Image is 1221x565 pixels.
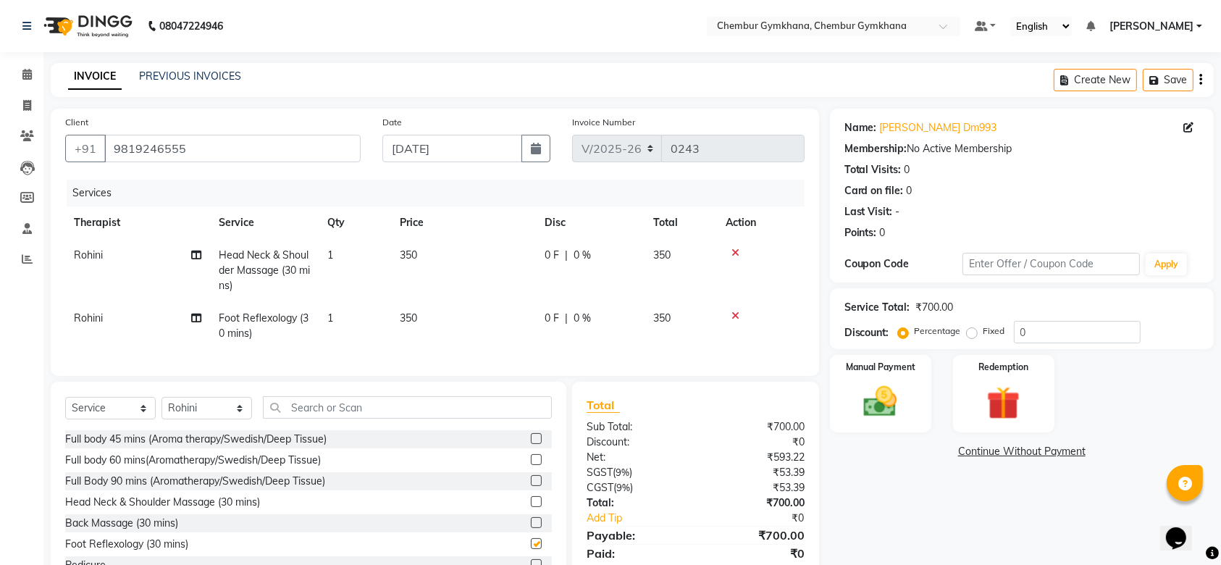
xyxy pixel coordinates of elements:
span: | [565,248,568,263]
th: Therapist [65,206,210,239]
span: Rohini [74,248,103,261]
span: 350 [400,311,417,325]
div: Total Visits: [844,162,902,177]
div: Foot Reflexology (30 mins) [65,537,188,552]
input: Search by Name/Mobile/Email/Code [104,135,361,162]
a: [PERSON_NAME] Dm993 [880,120,997,135]
a: Continue Without Payment [833,444,1211,459]
div: Services [67,180,815,206]
span: 0 F [545,248,559,263]
div: No Active Membership [844,141,1199,156]
iframe: chat widget [1160,507,1207,551]
span: 9% [616,466,629,478]
div: Full body 60 mins(Aromatherapy/Swedish/Deep Tissue) [65,453,321,468]
span: 0 % [574,311,591,326]
div: Full body 45 mins (Aroma therapy/Swedish/Deep Tissue) [65,432,327,447]
label: Manual Payment [846,361,915,374]
label: Redemption [978,361,1028,374]
button: Save [1143,69,1193,91]
span: 350 [653,248,671,261]
label: Client [65,116,88,129]
div: Membership: [844,141,907,156]
div: Last Visit: [844,204,893,219]
div: ₹0 [695,435,815,450]
button: Apply [1146,254,1187,275]
div: ₹700.00 [695,527,815,544]
div: Name: [844,120,877,135]
span: 350 [400,248,417,261]
div: - [896,204,900,219]
b: 08047224946 [159,6,223,46]
div: ( ) [576,465,695,480]
a: INVOICE [68,64,122,90]
div: ₹0 [695,545,815,562]
div: Card on file: [844,183,904,198]
div: Discount: [576,435,695,450]
span: Total [587,398,620,413]
div: Points: [844,225,877,240]
div: Service Total: [844,300,910,315]
div: Sub Total: [576,419,695,435]
a: PREVIOUS INVOICES [139,70,241,83]
span: 1 [327,311,333,325]
span: 1 [327,248,333,261]
div: ₹593.22 [695,450,815,465]
span: [PERSON_NAME] [1109,19,1193,34]
th: Action [717,206,805,239]
span: | [565,311,568,326]
input: Search or Scan [263,396,552,419]
div: Head Neck & Shoulder Massage (30 mins) [65,495,260,510]
div: Total: [576,495,695,511]
a: Add Tip [576,511,716,526]
th: Price [391,206,536,239]
span: CGST [587,481,613,494]
button: +91 [65,135,106,162]
span: 0 % [574,248,591,263]
th: Service [210,206,319,239]
span: 0 F [545,311,559,326]
span: Foot Reflexology (30 mins) [219,311,309,340]
div: ₹700.00 [695,419,815,435]
span: Head Neck & Shoulder Massage (30 mins) [219,248,310,292]
span: SGST [587,466,613,479]
div: Full Body 90 mins (Aromatherapy/Swedish/Deep Tissue) [65,474,325,489]
th: Disc [536,206,645,239]
span: Rohini [74,311,103,325]
label: Fixed [983,325,1005,338]
label: Date [382,116,402,129]
img: _gift.svg [976,382,1031,424]
div: ₹700.00 [916,300,954,315]
div: Paid: [576,545,695,562]
div: ₹53.39 [695,480,815,495]
input: Enter Offer / Coupon Code [962,253,1140,275]
div: 0 [907,183,912,198]
div: Net: [576,450,695,465]
div: ₹53.39 [695,465,815,480]
img: logo [37,6,136,46]
th: Total [645,206,717,239]
span: 9% [616,482,630,493]
div: Back Massage (30 mins) [65,516,178,531]
img: _cash.svg [853,382,907,421]
div: ( ) [576,480,695,495]
div: ₹0 [716,511,815,526]
label: Invoice Number [572,116,635,129]
div: Coupon Code [844,256,962,272]
button: Create New [1054,69,1137,91]
span: 350 [653,311,671,325]
div: 0 [880,225,886,240]
div: Discount: [844,325,889,340]
div: Payable: [576,527,695,544]
th: Qty [319,206,391,239]
label: Percentage [915,325,961,338]
div: 0 [905,162,910,177]
div: ₹700.00 [695,495,815,511]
